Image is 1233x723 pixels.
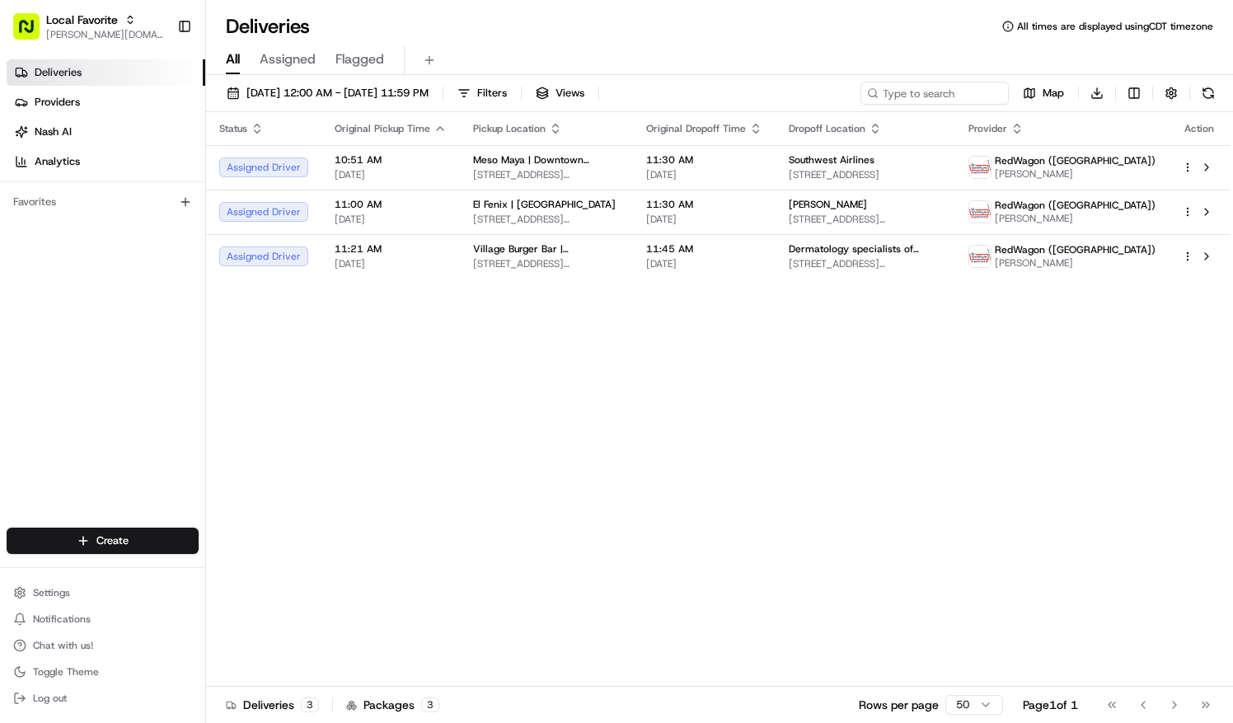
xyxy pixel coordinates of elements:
span: All times are displayed using CDT timezone [1017,20,1213,33]
button: Refresh [1197,82,1220,105]
button: Views [528,82,592,105]
span: [DATE] [646,213,762,226]
span: Status [219,122,247,135]
span: [DATE] 12:00 AM - [DATE] 11:59 PM [246,86,429,101]
div: Start new chat [56,157,270,173]
span: [DATE] [335,213,447,226]
span: 10:51 AM [335,153,447,167]
span: 11:00 AM [335,198,447,211]
span: [PERSON_NAME] [995,256,1156,270]
a: 💻API Documentation [133,232,271,261]
span: [STREET_ADDRESS][PERSON_NAME] [789,213,942,226]
div: Deliveries [226,697,319,713]
span: Map [1043,86,1064,101]
span: Filters [477,86,507,101]
span: RedWagon ([GEOGRAPHIC_DATA]) [995,199,1156,212]
button: [PERSON_NAME][DOMAIN_NAME][EMAIL_ADDRESS][PERSON_NAME][DOMAIN_NAME] [46,28,164,41]
img: time_to_eat_nevada_logo [969,157,991,178]
span: RedWagon ([GEOGRAPHIC_DATA]) [995,243,1156,256]
span: All [226,49,240,69]
span: Meso Maya | Downtown [GEOGRAPHIC_DATA] [473,153,620,167]
div: 📗 [16,240,30,253]
span: Settings [33,586,70,599]
a: 📗Knowledge Base [10,232,133,261]
a: Analytics [7,148,205,175]
span: Dermatology specialists of [GEOGRAPHIC_DATA] [789,242,942,256]
span: Pickup Location [473,122,546,135]
span: [DATE] [335,168,447,181]
span: [PERSON_NAME] [789,198,867,211]
span: Provider [968,122,1007,135]
button: Filters [450,82,514,105]
img: 1736555255976-a54dd68f-1ca7-489b-9aae-adbdc363a1c4 [16,157,46,186]
span: 11:30 AM [646,153,762,167]
span: Original Pickup Time [335,122,430,135]
span: Toggle Theme [33,665,99,678]
button: Chat with us! [7,634,199,657]
button: Map [1015,82,1071,105]
div: 3 [421,697,439,712]
button: Settings [7,581,199,604]
div: Page 1 of 1 [1023,697,1078,713]
span: Village Burger Bar | [GEOGRAPHIC_DATA] [473,242,620,256]
span: [DATE] [646,257,762,270]
span: Views [556,86,584,101]
span: Chat with us! [33,639,93,652]
span: Dropoff Location [789,122,865,135]
span: Create [96,533,129,548]
a: Nash AI [7,119,205,145]
button: Toggle Theme [7,660,199,683]
span: 11:45 AM [646,242,762,256]
div: Action [1182,122,1217,135]
span: El Fenix | [GEOGRAPHIC_DATA] [473,198,616,211]
span: [STREET_ADDRESS][PERSON_NAME] [473,257,620,270]
span: 11:30 AM [646,198,762,211]
button: Start new chat [280,162,300,181]
span: 11:21 AM [335,242,447,256]
img: Nash [16,16,49,49]
p: Rows per page [859,697,939,713]
div: 💻 [139,240,152,253]
span: Pylon [164,279,199,291]
button: Create [7,528,199,554]
span: Assigned [260,49,316,69]
span: Analytics [35,154,80,169]
span: [DATE] [646,168,762,181]
span: [STREET_ADDRESS] [789,168,942,181]
span: API Documentation [156,238,265,255]
a: Powered byPylon [116,278,199,291]
span: Nash AI [35,124,72,139]
span: [STREET_ADDRESS][PERSON_NAME] [473,168,620,181]
button: Notifications [7,608,199,631]
div: We're available if you need us! [56,173,209,186]
div: 3 [301,697,319,712]
button: Local Favorite [46,12,118,28]
span: RedWagon ([GEOGRAPHIC_DATA]) [995,154,1156,167]
span: Flagged [335,49,384,69]
span: Providers [35,95,80,110]
span: [STREET_ADDRESS][PERSON_NAME] [789,257,942,270]
span: Knowledge Base [33,238,126,255]
span: [STREET_ADDRESS][PERSON_NAME] [473,213,620,226]
span: Notifications [33,613,91,626]
span: Log out [33,692,67,705]
div: Packages [346,697,439,713]
h1: Deliveries [226,13,310,40]
div: Favorites [7,189,199,215]
span: Southwest Airlines [789,153,874,167]
a: Deliveries [7,59,205,86]
input: Clear [43,106,272,123]
button: Local Favorite[PERSON_NAME][DOMAIN_NAME][EMAIL_ADDRESS][PERSON_NAME][DOMAIN_NAME] [7,7,171,46]
span: Original Dropoff Time [646,122,746,135]
span: [PERSON_NAME] [995,212,1156,225]
p: Welcome 👋 [16,65,300,92]
a: Providers [7,89,205,115]
span: [DATE] [335,257,447,270]
img: time_to_eat_nevada_logo [969,246,991,267]
span: Deliveries [35,65,82,80]
button: Log out [7,687,199,710]
input: Type to search [860,82,1009,105]
button: [DATE] 12:00 AM - [DATE] 11:59 PM [219,82,436,105]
